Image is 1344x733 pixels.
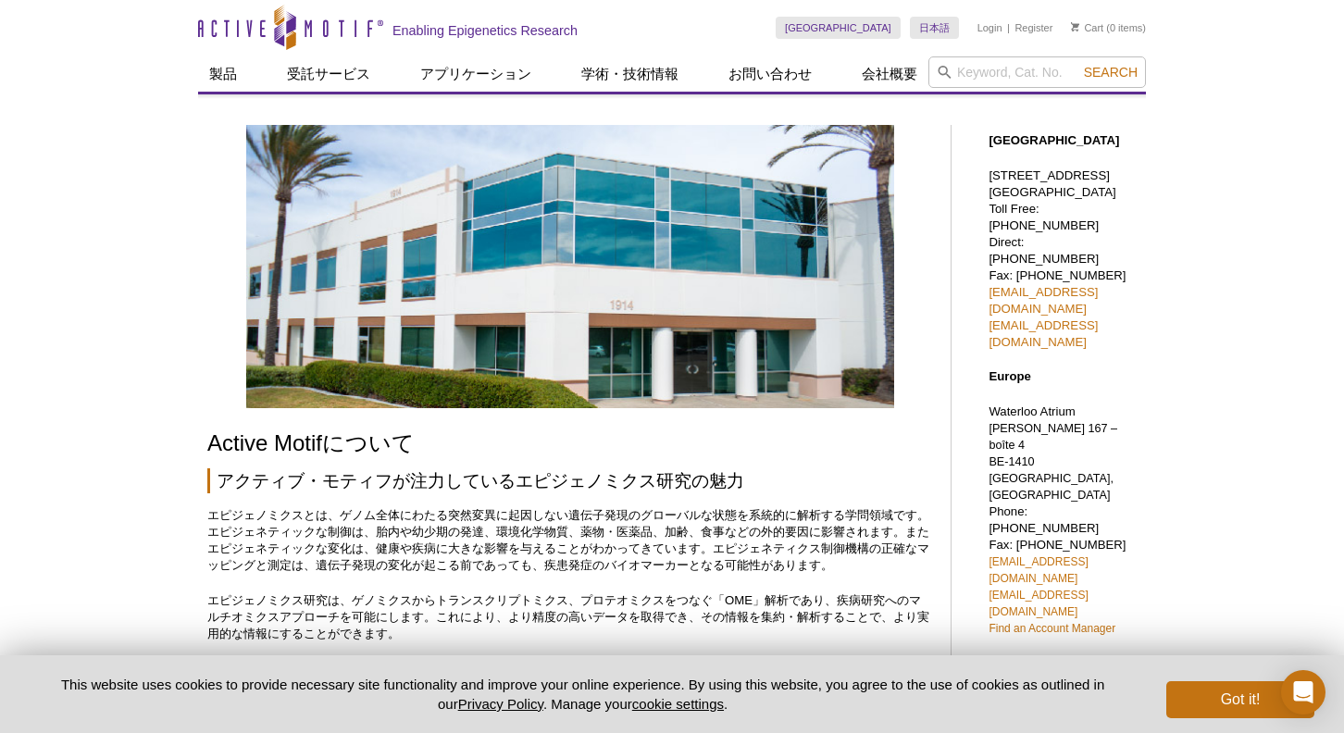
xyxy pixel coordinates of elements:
[989,168,1137,351] p: [STREET_ADDRESS] [GEOGRAPHIC_DATA] Toll Free: [PHONE_NUMBER] Direct: [PHONE_NUMBER] Fax: [PHONE_N...
[1071,17,1146,39] li: (0 items)
[989,589,1088,618] a: [EMAIL_ADDRESS][DOMAIN_NAME]
[989,318,1098,349] a: [EMAIL_ADDRESS][DOMAIN_NAME]
[776,17,901,39] a: [GEOGRAPHIC_DATA]
[30,675,1136,714] p: This website uses cookies to provide necessary site functionality and improve your online experie...
[1007,17,1010,39] li: |
[458,696,543,712] a: Privacy Policy
[207,468,932,493] h2: アクティブ・モティフが注力しているエピジェノミクス研究の魅力
[989,369,1030,383] strong: Europe
[207,507,932,574] p: エピジェノミクスとは、ゲノム全体にわたる突然変異に起因しない遺伝子発現のグローバルな状態を系統的に解析する学問領域です。エピジェネティックな制御は、胎内や幼少期の発達、環境化学物質、薬物・医薬品...
[910,17,959,39] a: 日本語
[207,431,932,458] h1: Active Motifについて
[1071,22,1079,31] img: Your Cart
[207,592,932,642] p: エピジェノミクス研究は、ゲノミクスからトランスクリプトミクス、プロテオミクスをつなぐ「OME」解析であり、疾病研究へのマルチオミクスアプローチを可能にします。これにより、より精度の高いデータを取...
[1071,21,1103,34] a: Cart
[1014,21,1052,34] a: Register
[198,56,248,92] a: 製品
[392,22,578,39] h2: Enabling Epigenetics Research
[409,56,542,92] a: アプリケーション
[717,56,823,92] a: お問い合わせ
[989,555,1088,585] a: [EMAIL_ADDRESS][DOMAIN_NAME]
[989,285,1098,316] a: [EMAIL_ADDRESS][DOMAIN_NAME]
[632,696,724,712] button: cookie settings
[1084,65,1138,80] span: Search
[989,404,1137,637] p: Waterloo Atrium Phone: [PHONE_NUMBER] Fax: [PHONE_NUMBER]
[989,622,1115,635] a: Find an Account Manager
[928,56,1146,88] input: Keyword, Cat. No.
[1078,64,1143,81] button: Search
[977,21,1002,34] a: Login
[570,56,690,92] a: 学術・技術情報
[1281,670,1325,714] div: Open Intercom Messenger
[989,422,1117,502] span: [PERSON_NAME] 167 – boîte 4 BE-1410 [GEOGRAPHIC_DATA], [GEOGRAPHIC_DATA]
[276,56,381,92] a: 受託サービス
[851,56,928,92] a: 会社概要
[989,133,1119,147] strong: [GEOGRAPHIC_DATA]
[1166,681,1314,718] button: Got it!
